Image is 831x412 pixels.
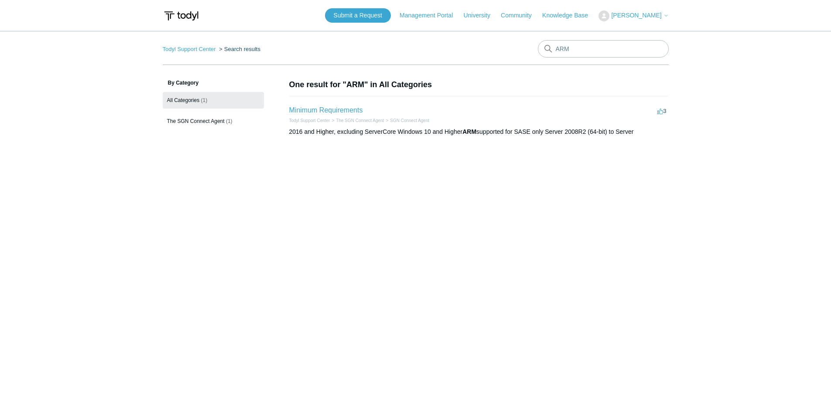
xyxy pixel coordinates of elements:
input: Search [538,40,669,58]
li: SGN Connect Agent [384,117,429,124]
span: The SGN Connect Agent [167,118,225,124]
a: Management Portal [400,11,462,20]
img: Todyl Support Center Help Center home page [163,8,200,24]
li: Todyl Support Center [289,117,330,124]
a: Todyl Support Center [163,46,216,52]
a: Submit a Request [325,8,391,23]
a: The SGN Connect Agent (1) [163,113,264,129]
span: 3 [657,108,666,114]
span: [PERSON_NAME] [611,12,661,19]
a: Minimum Requirements [289,106,363,114]
a: SGN Connect Agent [390,118,429,123]
div: 2016 and Higher, excluding ServerCore Windows 10 and Higher supported for SASE only Server 2008R2... [289,127,669,136]
span: (1) [201,97,208,103]
h1: One result for "ARM" in All Categories [289,79,669,91]
a: Community [501,11,540,20]
h3: By Category [163,79,264,87]
li: The SGN Connect Agent [330,117,384,124]
a: The SGN Connect Agent [336,118,384,123]
span: (1) [226,118,233,124]
button: [PERSON_NAME] [598,10,668,21]
a: University [463,11,499,20]
a: Todyl Support Center [289,118,330,123]
em: ARM [462,128,476,135]
span: All Categories [167,97,200,103]
a: Knowledge Base [542,11,597,20]
li: Search results [217,46,260,52]
li: Todyl Support Center [163,46,218,52]
a: All Categories (1) [163,92,264,109]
